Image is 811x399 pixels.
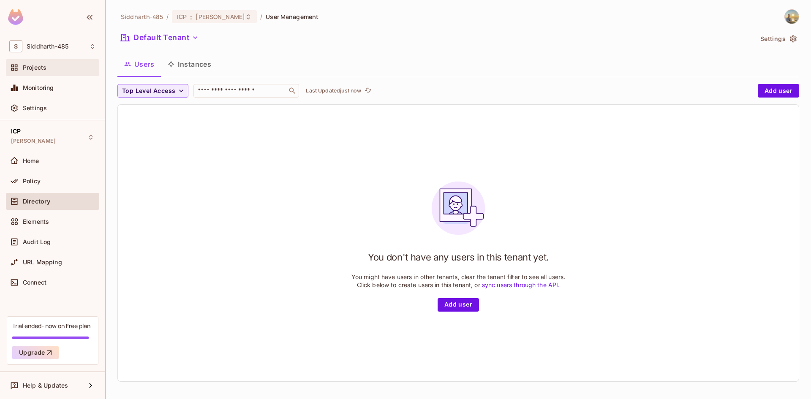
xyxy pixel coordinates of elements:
[23,64,46,71] span: Projects
[785,10,799,24] img: Siddharth Sharma
[27,43,68,50] span: Workspace: Siddharth-485
[361,86,373,96] span: Click to refresh data
[482,281,560,288] a: sync users through the API.
[23,157,39,164] span: Home
[12,346,59,359] button: Upgrade
[8,9,23,25] img: SReyMgAAAABJRU5ErkJggg==
[23,84,54,91] span: Monitoring
[190,14,193,20] span: :
[11,128,21,135] span: ICP
[166,13,169,21] li: /
[757,32,799,46] button: Settings
[117,31,202,44] button: Default Tenant
[758,84,799,98] button: Add user
[23,178,41,185] span: Policy
[438,298,479,312] button: Add user
[9,40,22,52] span: S
[117,54,161,75] button: Users
[363,86,373,96] button: refresh
[23,259,62,266] span: URL Mapping
[266,13,318,21] span: User Management
[306,87,361,94] p: Last Updated just now
[23,279,46,286] span: Connect
[23,239,51,245] span: Audit Log
[260,13,262,21] li: /
[122,86,175,96] span: Top Level Access
[121,13,163,21] span: the active workspace
[161,54,218,75] button: Instances
[23,218,49,225] span: Elements
[23,105,47,111] span: Settings
[23,382,68,389] span: Help & Updates
[365,87,372,95] span: refresh
[12,322,90,330] div: Trial ended- now on Free plan
[368,251,549,263] h1: You don't have any users in this tenant yet.
[11,138,56,144] span: [PERSON_NAME]
[351,273,566,289] p: You might have users in other tenants, clear the tenant filter to see all users. Click below to c...
[23,198,50,205] span: Directory
[117,84,188,98] button: Top Level Access
[196,13,245,21] span: [PERSON_NAME]
[177,13,187,21] span: ICP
